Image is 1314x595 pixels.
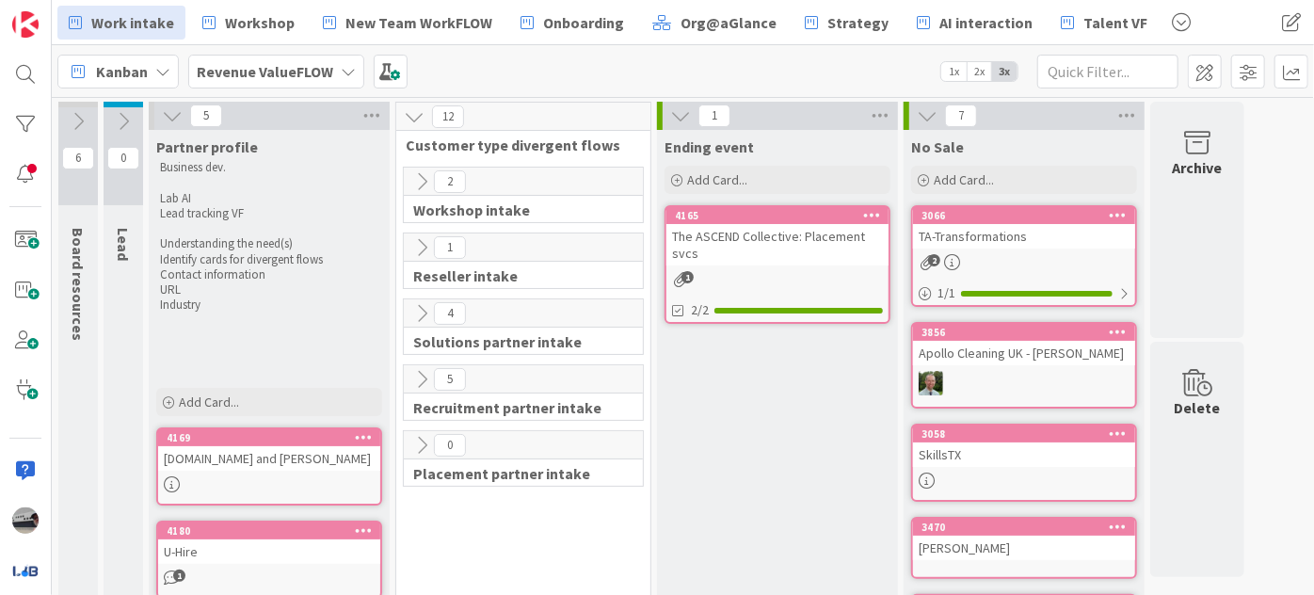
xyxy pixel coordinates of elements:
span: Add Card... [934,171,994,188]
div: 4169 [167,431,380,444]
div: 4165 [666,207,889,224]
span: Add Card... [687,171,747,188]
span: 1 / 1 [937,283,955,303]
span: 2x [967,62,992,81]
div: 3470 [921,521,1135,534]
span: 1 [434,236,466,259]
div: 3470[PERSON_NAME] [913,519,1135,560]
span: 1 [173,570,185,582]
a: Strategy [793,6,900,40]
span: Ending event [665,137,754,156]
span: 5 [190,105,222,127]
a: Onboarding [509,6,635,40]
span: New Team WorkFLOW [345,11,492,34]
span: 1x [941,62,967,81]
a: Workshop [191,6,306,40]
div: 4180 [167,524,380,538]
span: 2/2 [691,300,709,320]
p: Lab AI [160,191,378,206]
span: 6 [62,147,94,169]
div: 3066TA-Transformations [913,207,1135,249]
div: 4180 [158,523,380,539]
span: No Sale [911,137,964,156]
a: New Team WorkFLOW [312,6,504,40]
span: Board resources [69,228,88,341]
b: Revenue ValueFLOW [197,62,333,81]
div: 4180U-Hire [158,523,380,564]
span: Placement partner intake [413,464,619,483]
a: Work intake [57,6,185,40]
div: 3470 [913,519,1135,536]
img: avatar [12,557,39,584]
span: 1 [681,271,694,283]
div: [DOMAIN_NAME] and [PERSON_NAME] [158,446,380,471]
span: Onboarding [543,11,624,34]
span: Customer type divergent flows [406,136,627,154]
p: Understanding the need(s) [160,236,378,251]
div: 4165The ASCEND Collective: Placement svcs [666,207,889,265]
span: 12 [432,105,464,128]
div: 4165 [675,209,889,222]
span: Work intake [91,11,174,34]
div: 4169 [158,429,380,446]
span: Recruitment partner intake [413,398,619,417]
div: SH [913,371,1135,395]
span: Strategy [827,11,889,34]
span: Workshop intake [413,201,619,219]
div: TA-Transformations [913,224,1135,249]
img: SH [919,371,943,395]
div: 1/1 [913,281,1135,305]
span: Org@aGlance [681,11,777,34]
span: Lead [114,228,133,261]
div: Apollo Cleaning UK - [PERSON_NAME] [913,341,1135,365]
div: 3856Apollo Cleaning UK - [PERSON_NAME] [913,324,1135,365]
span: AI interaction [939,11,1033,34]
div: SkillsTX [913,442,1135,467]
span: 2 [928,254,940,266]
a: AI interaction [905,6,1044,40]
img: Visit kanbanzone.com [12,11,39,38]
div: [PERSON_NAME] [913,536,1135,560]
a: Org@aGlance [641,6,788,40]
a: Talent VF [1050,6,1159,40]
span: Workshop [225,11,295,34]
span: Solutions partner intake [413,332,619,351]
div: 4169[DOMAIN_NAME] and [PERSON_NAME] [158,429,380,471]
div: 3058SkillsTX [913,426,1135,467]
span: 0 [107,147,139,169]
div: Archive [1173,156,1223,179]
span: Talent VF [1083,11,1147,34]
span: 5 [434,368,466,391]
span: Add Card... [179,394,239,410]
p: Business dev. [160,160,378,175]
p: Identify cards for divergent flows [160,252,378,267]
span: Reseller intake [413,266,619,285]
div: The ASCEND Collective: Placement svcs [666,224,889,265]
span: 3x [992,62,1018,81]
div: 3058 [921,427,1135,441]
input: Quick Filter... [1037,55,1178,88]
img: jB [12,507,39,534]
div: 3066 [913,207,1135,224]
div: U-Hire [158,539,380,564]
span: Partner profile [156,137,258,156]
span: Kanban [96,60,148,83]
span: 4 [434,302,466,325]
span: 1 [698,105,730,127]
p: Industry [160,297,378,313]
span: 2 [434,170,466,193]
p: URL [160,282,378,297]
div: 3856 [913,324,1135,341]
div: Delete [1175,396,1221,419]
div: 3066 [921,209,1135,222]
p: Lead tracking VF [160,206,378,221]
span: 7 [945,105,977,127]
span: 0 [434,434,466,457]
div: 3058 [913,426,1135,442]
div: 3856 [921,326,1135,339]
p: Contact information [160,267,378,282]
